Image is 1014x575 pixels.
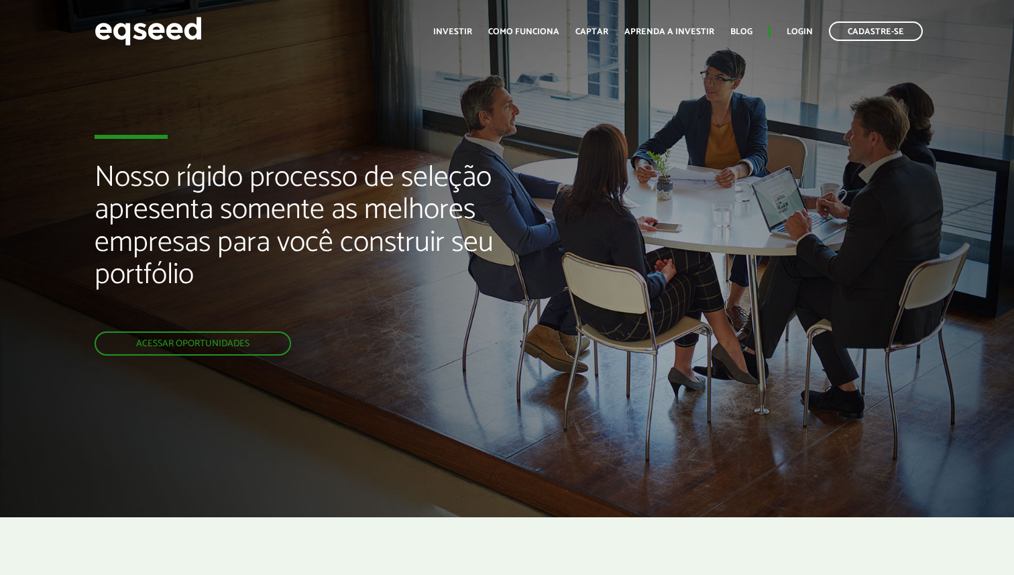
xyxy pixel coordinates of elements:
a: Investir [433,28,472,36]
img: EqSeed [95,13,202,49]
a: Captar [575,28,608,36]
a: Aprenda a investir [624,28,714,36]
a: Blog [730,28,752,36]
a: Cadastre-se [829,21,923,41]
h2: Nosso rígido processo de seleção apresenta somente as melhores empresas para você construir seu p... [95,162,581,332]
a: Como funciona [488,28,559,36]
a: Login [787,28,813,36]
a: Acessar oportunidades [95,331,291,356]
